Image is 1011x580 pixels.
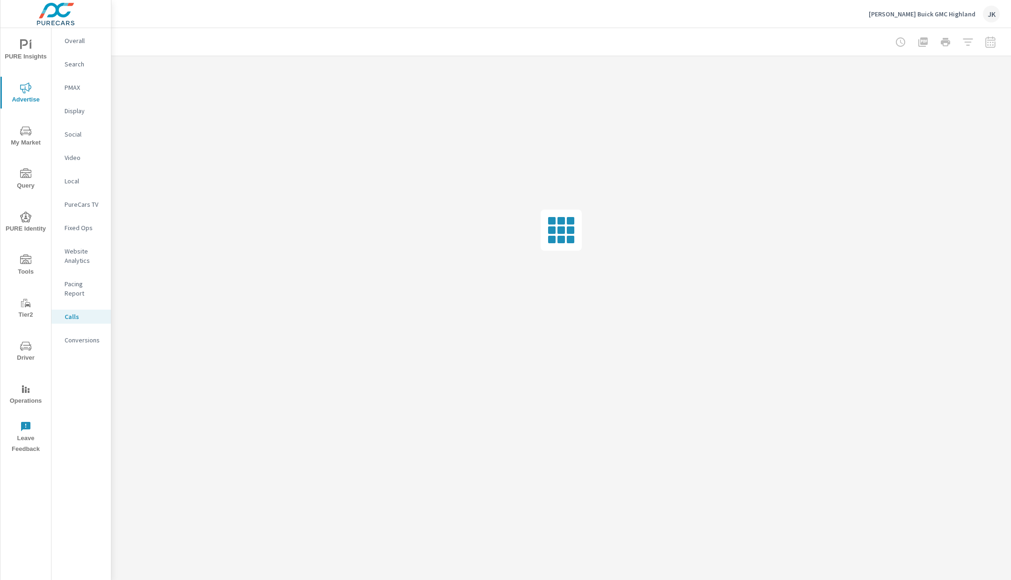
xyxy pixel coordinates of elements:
[3,384,48,406] span: Operations
[65,335,103,345] p: Conversions
[51,57,111,71] div: Search
[0,28,51,458] div: nav menu
[65,176,103,186] p: Local
[51,127,111,141] div: Social
[65,246,103,265] p: Website Analytics
[65,130,103,139] p: Social
[65,223,103,232] p: Fixed Ops
[51,277,111,300] div: Pacing Report
[51,104,111,118] div: Display
[3,421,48,455] span: Leave Feedback
[65,106,103,116] p: Display
[869,10,975,18] p: [PERSON_NAME] Buick GMC Highland
[65,279,103,298] p: Pacing Report
[51,151,111,165] div: Video
[65,83,103,92] p: PMAX
[51,80,111,94] div: PMAX
[65,200,103,209] p: PureCars TV
[51,333,111,347] div: Conversions
[51,221,111,235] div: Fixed Ops
[51,34,111,48] div: Overall
[3,125,48,148] span: My Market
[3,211,48,234] span: PURE Identity
[51,174,111,188] div: Local
[65,153,103,162] p: Video
[983,6,1000,22] div: JK
[3,39,48,62] span: PURE Insights
[3,297,48,320] span: Tier2
[65,59,103,69] p: Search
[51,244,111,268] div: Website Analytics
[3,168,48,191] span: Query
[3,254,48,277] span: Tools
[51,197,111,211] div: PureCars TV
[51,310,111,324] div: Calls
[65,312,103,321] p: Calls
[65,36,103,45] p: Overall
[3,82,48,105] span: Advertise
[3,341,48,363] span: Driver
